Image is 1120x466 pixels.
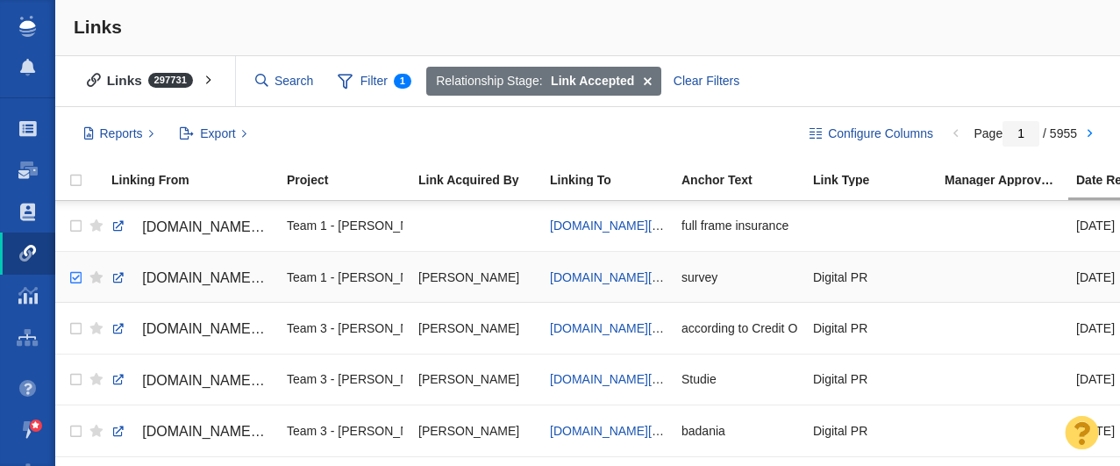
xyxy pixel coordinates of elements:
span: [DOMAIN_NAME][URL] [142,219,290,234]
span: [DOMAIN_NAME][URL][PERSON_NAME][PERSON_NAME] [142,424,521,439]
div: Team 1 - [PERSON_NAME] | [PERSON_NAME] | [PERSON_NAME]\Veracity (FLIP & Canopy)\Full Frame Insura... [287,258,403,296]
div: survey [681,258,797,296]
a: Manager Approved Link? [945,174,1074,189]
a: Link Acquired By [418,174,548,189]
img: buzzstream_logo_iconsimple.png [19,16,35,37]
span: Filter [328,65,421,98]
strong: Link Accepted [551,72,634,90]
span: Page / 5955 [974,126,1077,140]
a: Anchor Text [681,174,811,189]
div: Team 3 - [PERSON_NAME] | Summer | [PERSON_NAME]\Credit One Bank\Credit One - Digital PR - The Soc... [287,309,403,347]
span: [DOMAIN_NAME][URL] [142,270,290,285]
span: Digital PR [813,320,867,336]
button: Reports [74,119,164,149]
div: Team 3 - [PERSON_NAME] | Summer | [PERSON_NAME]\Credit One Bank\Credit One - Digital PR - The Soc... [287,361,403,398]
a: [DOMAIN_NAME][URL] [550,219,680,233]
div: Team 3 - [PERSON_NAME] | Summer | [PERSON_NAME]\Credit One Bank\Credit One - Digital PR - The Soc... [287,412,403,449]
span: [PERSON_NAME] [418,269,519,285]
div: Linking From [111,174,285,186]
div: Linking To [550,174,680,186]
div: Clear Filters [663,67,749,97]
td: Taylor Tomita [410,354,542,405]
div: full frame insurance [681,207,797,245]
span: [PERSON_NAME] [418,320,519,336]
span: [PERSON_NAME] [418,423,519,439]
span: Digital PR [813,423,867,439]
div: Link Acquired By [418,174,548,186]
a: Linking From [111,174,285,189]
div: Manager Approved Link? [945,174,1074,186]
td: Taylor Tomita [410,405,542,456]
td: Jim Miller [410,252,542,303]
td: Digital PR [805,303,937,354]
a: [DOMAIN_NAME][URL] [111,212,271,242]
a: [DOMAIN_NAME][URL] [550,372,680,386]
div: Anchor Text [681,174,811,186]
span: Links [74,17,122,37]
a: [DOMAIN_NAME][URL] [111,314,271,344]
a: [DOMAIN_NAME][URL] [550,270,680,284]
div: Studie [681,361,797,398]
span: Digital PR [813,371,867,387]
a: [DOMAIN_NAME][URL] [550,321,680,335]
td: Digital PR [805,405,937,456]
span: 1 [394,74,411,89]
a: [DOMAIN_NAME][URL][PERSON_NAME][PERSON_NAME] [111,417,271,447]
button: Configure Columns [800,119,944,149]
span: Reports [100,125,143,143]
div: badania [681,412,797,449]
span: Relationship Stage: [436,72,542,90]
td: Digital PR [805,252,937,303]
input: Search [248,66,322,97]
td: Digital PR [805,354,937,405]
a: Link Type [813,174,943,189]
td: Taylor Tomita [410,303,542,354]
button: Export [170,119,257,149]
span: Configure Columns [828,125,933,143]
div: Team 1 - [PERSON_NAME] | [PERSON_NAME] | [PERSON_NAME]\Veracity (FLIP & Canopy)\Full Frame Insura... [287,207,403,245]
div: Project [287,174,417,186]
span: [PERSON_NAME] [418,371,519,387]
span: Export [200,125,235,143]
a: [DOMAIN_NAME][URL] [550,424,680,438]
span: Digital PR [813,269,867,285]
span: [DOMAIN_NAME][URL][PERSON_NAME] [142,373,406,388]
a: Linking To [550,174,680,189]
div: Link Type [813,174,943,186]
a: [DOMAIN_NAME][URL][PERSON_NAME] [111,366,271,396]
a: [DOMAIN_NAME][URL] [111,263,271,293]
div: according to Credit One Bank [681,309,797,347]
span: [DOMAIN_NAME][URL] [142,321,290,336]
